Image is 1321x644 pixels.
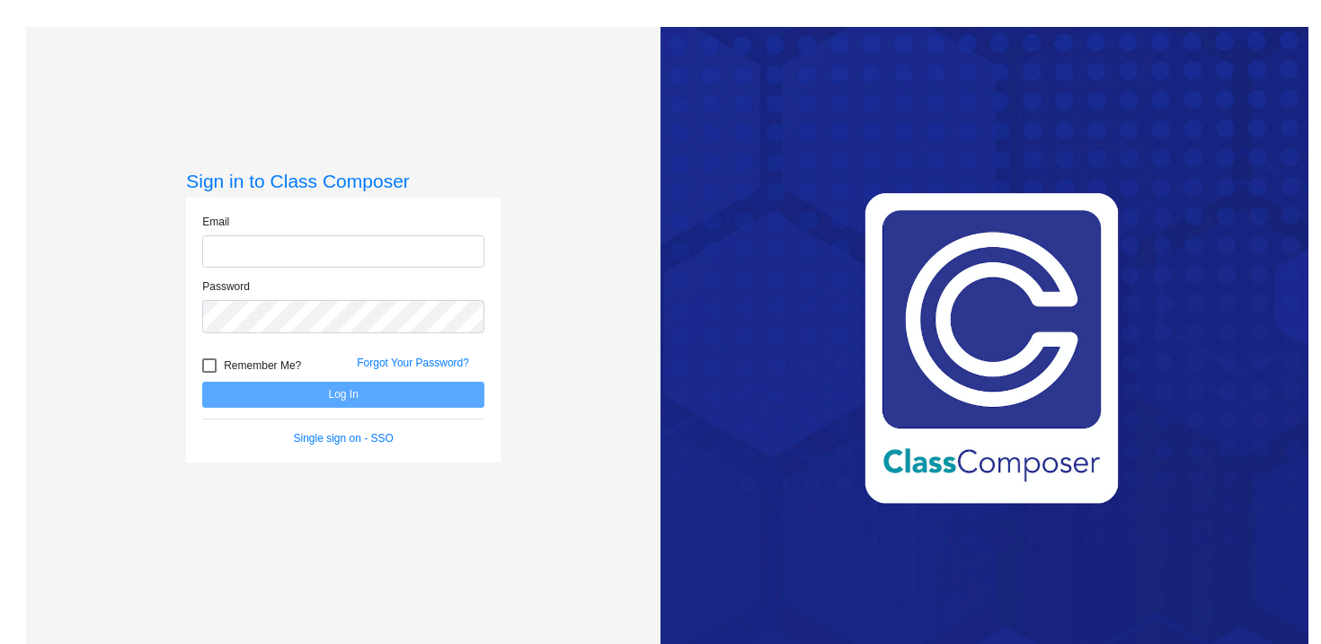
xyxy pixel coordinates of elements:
a: Single sign on - SSO [294,432,394,445]
span: Remember Me? [224,355,301,376]
h3: Sign in to Class Composer [186,170,501,192]
button: Log In [202,382,484,408]
label: Email [202,214,229,230]
label: Password [202,278,250,295]
a: Forgot Your Password? [357,357,469,369]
